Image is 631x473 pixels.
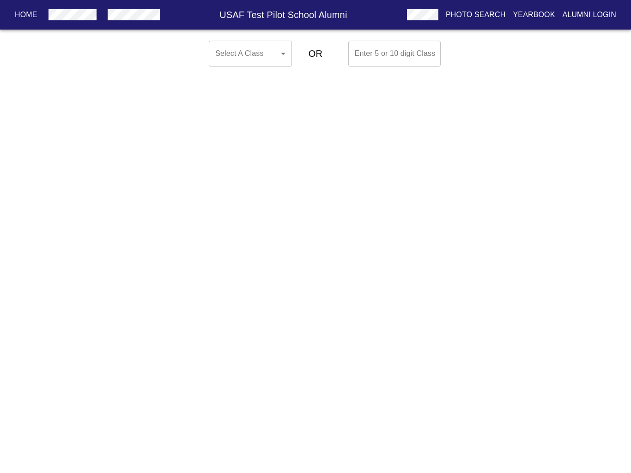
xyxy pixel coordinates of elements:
p: Alumni Login [563,9,617,20]
h6: OR [309,46,322,61]
div: ​ [209,41,292,67]
p: Photo Search [446,9,506,20]
p: Home [15,9,37,20]
button: Alumni Login [559,6,620,23]
h6: USAF Test Pilot School Alumni [164,7,403,22]
p: Yearbook [513,9,555,20]
button: Home [11,6,41,23]
button: Photo Search [442,6,510,23]
button: Yearbook [509,6,558,23]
